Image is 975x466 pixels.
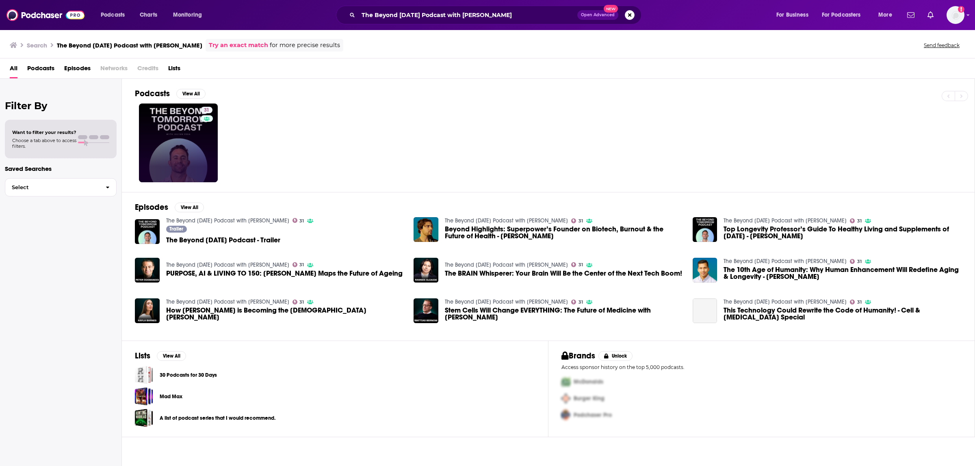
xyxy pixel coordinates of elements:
[292,262,304,267] a: 31
[139,104,218,182] a: 31
[445,307,683,321] span: Stem Cells Will Change EVERYTHING: The Future of Medicine with [PERSON_NAME]
[5,185,99,190] span: Select
[693,217,717,242] img: Top Longevity Professor’s Guide To Healthy Living and Supplements of Tomorrow - Brian Kennedy
[445,307,683,321] a: Stem Cells Will Change EVERYTHING: The Future of Medicine with Mattias Bernow
[857,219,862,223] span: 31
[571,262,583,267] a: 31
[135,88,206,99] a: PodcastsView All
[724,258,847,265] a: The Beyond Tomorrow Podcast with Julian Issa
[571,300,583,304] a: 31
[166,307,404,321] span: How [PERSON_NAME] is Becoming the [DEMOGRAPHIC_DATA] [PERSON_NAME]
[958,6,964,13] svg: Add a profile image
[414,258,438,283] img: The BRAIN Whisperer: Your Brain Will Be the Center of the Next Tech Boom!
[299,300,304,304] span: 31
[64,62,91,78] span: Episodes
[414,298,438,323] img: Stem Cells Will Change EVERYTHING: The Future of Medicine with Mattias Bernow
[5,178,117,196] button: Select
[857,300,862,304] span: 31
[581,13,615,17] span: Open Advanced
[574,378,603,385] span: McDonalds
[724,266,962,280] a: The 10th Age of Humanity: Why Human Enhancement Will Redefine Aging & Longevity - Aron D'Souza
[578,219,583,223] span: 31
[135,366,153,384] a: 30 Podcasts for 30 Days
[160,414,275,423] a: A list of podcast series that I would recommend.
[166,237,280,244] a: The Beyond Tomorrow Podcast - Trailer
[135,298,160,323] img: How Kayla Barnes is Becoming the Female Bryan Johnson
[561,364,962,370] p: Access sponsor history on the top 5,000 podcasts.
[292,218,304,223] a: 31
[166,237,280,244] span: The Beyond [DATE] Podcast - Trailer
[904,8,918,22] a: Show notifications dropdown
[724,226,962,239] a: Top Longevity Professor’s Guide To Healthy Living and Supplements of Tomorrow - Brian Kennedy
[578,300,583,304] span: 31
[166,270,403,277] span: PURPOSE, AI & LIVING TO 150: [PERSON_NAME] Maps the Future of Ageing
[445,270,682,277] a: The BRAIN Whisperer: Your Brain Will Be the Center of the Next Tech Boom!
[299,263,304,267] span: 31
[724,307,962,321] span: This Technology Could Rewrite the Code of Humanity! - Cell & [MEDICAL_DATA] Special
[270,41,340,50] span: for more precise results
[857,260,862,263] span: 31
[140,9,157,21] span: Charts
[947,6,964,24] img: User Profile
[169,227,183,231] span: Trailer
[12,138,76,149] span: Choose a tab above to access filters.
[166,261,289,268] a: The Beyond Tomorrow Podcast with Julian Issa
[175,203,204,212] button: View All
[724,298,847,305] a: The Beyond Tomorrow Podcast with Julian Issa
[344,6,649,24] div: Search podcasts, credits, & more...
[204,106,209,114] span: 31
[445,217,568,224] a: The Beyond Tomorrow Podcast with Julian Issa
[578,263,583,267] span: 31
[947,6,964,24] button: Show profile menu
[100,62,128,78] span: Networks
[604,5,618,13] span: New
[95,9,135,22] button: open menu
[135,258,160,283] img: PURPOSE, AI & LIVING TO 150: Peter Diamandis Maps the Future of Ageing
[12,129,76,135] span: Want to filter your results?
[10,62,17,78] a: All
[160,371,217,380] a: 30 Podcasts for 30 Days
[561,351,595,361] h2: Brands
[173,9,202,21] span: Monitoring
[358,9,577,22] input: Search podcasts, credits, & more...
[166,217,289,224] a: The Beyond Tomorrow Podcast with Julian Issa
[776,9,808,21] span: For Business
[5,165,117,173] p: Saved Searches
[850,218,862,223] a: 31
[160,392,182,401] a: Mad Max
[176,89,206,99] button: View All
[137,62,158,78] span: Credits
[577,10,618,20] button: Open AdvancedNew
[571,218,583,223] a: 31
[724,217,847,224] a: The Beyond Tomorrow Podcast with Julian Issa
[574,395,604,402] span: Burger King
[135,202,168,212] h2: Episodes
[947,6,964,24] span: Logged in as nicole.koremenos
[724,226,962,239] span: Top Longevity Professor’s Guide To Healthy Living and Supplements of [DATE] - [PERSON_NAME]
[167,9,212,22] button: open menu
[135,409,153,427] a: A list of podcast series that I would recommend.
[135,351,186,361] a: ListsView All
[445,298,568,305] a: The Beyond Tomorrow Podcast with Julian Issa
[574,412,612,419] span: Podchaser Pro
[101,9,125,21] span: Podcasts
[724,307,962,321] a: This Technology Could Rewrite the Code of Humanity! - Cell & Gene Therapy Special
[693,298,717,323] a: This Technology Could Rewrite the Code of Humanity! - Cell & Gene Therapy Special
[6,7,84,23] a: Podchaser - Follow, Share and Rate Podcasts
[135,387,153,406] a: Mad Max
[693,258,717,283] a: The 10th Age of Humanity: Why Human Enhancement Will Redefine Aging & Longevity - Aron D'Souza
[209,41,268,50] a: Try an exact match
[135,202,204,212] a: EpisodesView All
[168,62,180,78] span: Lists
[598,351,633,361] button: Unlock
[873,9,902,22] button: open menu
[817,9,873,22] button: open menu
[135,219,160,244] img: The Beyond Tomorrow Podcast - Trailer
